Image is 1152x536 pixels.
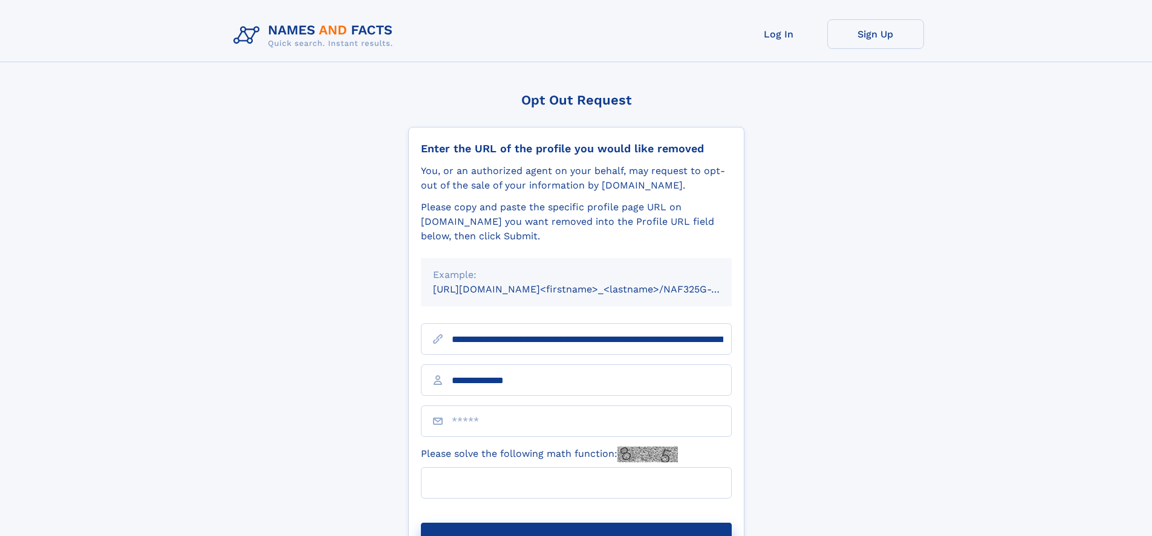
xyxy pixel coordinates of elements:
div: Opt Out Request [408,92,744,108]
div: Enter the URL of the profile you would like removed [421,142,732,155]
div: Please copy and paste the specific profile page URL on [DOMAIN_NAME] you want removed into the Pr... [421,200,732,244]
div: Example: [433,268,720,282]
a: Sign Up [827,19,924,49]
label: Please solve the following math function: [421,447,678,462]
a: Log In [731,19,827,49]
small: [URL][DOMAIN_NAME]<firstname>_<lastname>/NAF325G-xxxxxxxx [433,283,755,295]
div: You, or an authorized agent on your behalf, may request to opt-out of the sale of your informatio... [421,164,732,193]
img: Logo Names and Facts [229,19,403,52]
